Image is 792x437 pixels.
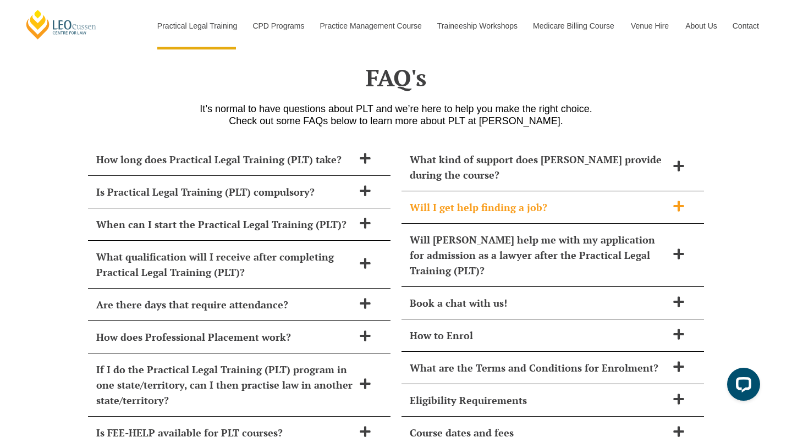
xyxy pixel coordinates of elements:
h2: Are there days that require attendance? [96,297,354,312]
h2: Will [PERSON_NAME] help me with my application for admission as a lawyer after the Practical Lega... [410,232,667,278]
a: Practice Management Course [312,2,429,49]
a: Contact [724,2,767,49]
h2: Eligibility Requirements [410,392,667,408]
h2: Book a chat with us! [410,295,667,311]
h2: How does Professional Placement work? [96,329,354,345]
h2: What are the Terms and Conditions for Enrolment? [410,360,667,375]
h2: How long does Practical Legal Training (PLT) take? [96,152,354,167]
a: Traineeship Workshops [429,2,525,49]
h2: Is Practical Legal Training (PLT) compulsory? [96,184,354,200]
h2: Will I get help finding a job? [410,200,667,215]
h2: When can I start the Practical Legal Training (PLT)? [96,217,354,232]
h2: If I do the Practical Legal Training (PLT) program in one state/territory, can I then practise la... [96,362,354,408]
h2: What kind of support does [PERSON_NAME] provide during the course? [410,152,667,182]
a: Medicare Billing Course [525,2,623,49]
h2: What qualification will I receive after completing Practical Legal Training (PLT)? [96,249,354,280]
h2: FAQ's [82,64,710,91]
a: Venue Hire [623,2,677,49]
iframe: LiveChat chat widget [718,363,765,410]
h2: How to Enrol [410,328,667,343]
a: Practical Legal Training [149,2,245,49]
a: About Us [677,2,724,49]
p: It’s normal to have questions about PLT and we’re here to help you make the right choice. Check o... [82,103,710,127]
a: [PERSON_NAME] Centre for Law [25,9,98,40]
a: CPD Programs [244,2,311,49]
